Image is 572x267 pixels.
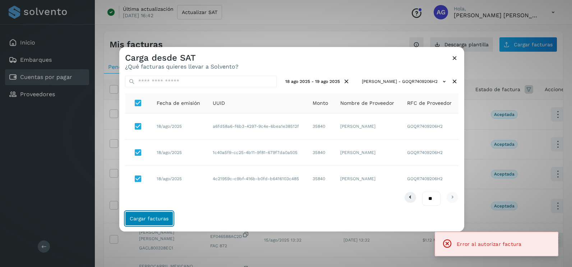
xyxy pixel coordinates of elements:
td: 35840 [307,166,335,192]
button: [PERSON_NAME] - GOQR7409206H2 [359,76,451,88]
td: 4c21959c-c9bf-416b-b0fd-b6416103c485 [207,166,307,192]
td: [PERSON_NAME] [335,140,401,166]
td: 18/ago/2025 [151,140,207,166]
span: Error al autorizar factura [457,241,521,247]
td: [PERSON_NAME] [335,166,401,192]
h3: Carga desde SAT [125,53,239,63]
span: Nombre de Proveedor [340,99,394,107]
td: GOQR7409206H2 [401,113,458,140]
td: 1c40a5f9-cc25-4b11-9f81-679f7da0a505 [207,140,307,166]
td: a6fd58a6-f6b3-4297-9c4e-6bea1e38512f [207,113,307,140]
button: 18 ago 2025 - 19 ago 2025 [282,76,353,88]
td: 35840 [307,140,335,166]
span: Cargar facturas [130,216,169,221]
span: Fecha de emisión [157,99,200,107]
td: 18/ago/2025 [151,166,207,192]
td: GOQR7409206H2 [401,140,458,166]
p: ¿Qué facturas quieres llevar a Solvento? [125,63,239,70]
td: 18/ago/2025 [151,113,207,140]
td: 35840 [307,113,335,140]
td: GOQR7409206H2 [401,166,458,192]
button: Cargar facturas [125,211,173,226]
span: Monto [313,99,328,107]
span: RFC de Proveedor [407,99,452,107]
td: [PERSON_NAME] [335,113,401,140]
span: UUID [213,99,225,107]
